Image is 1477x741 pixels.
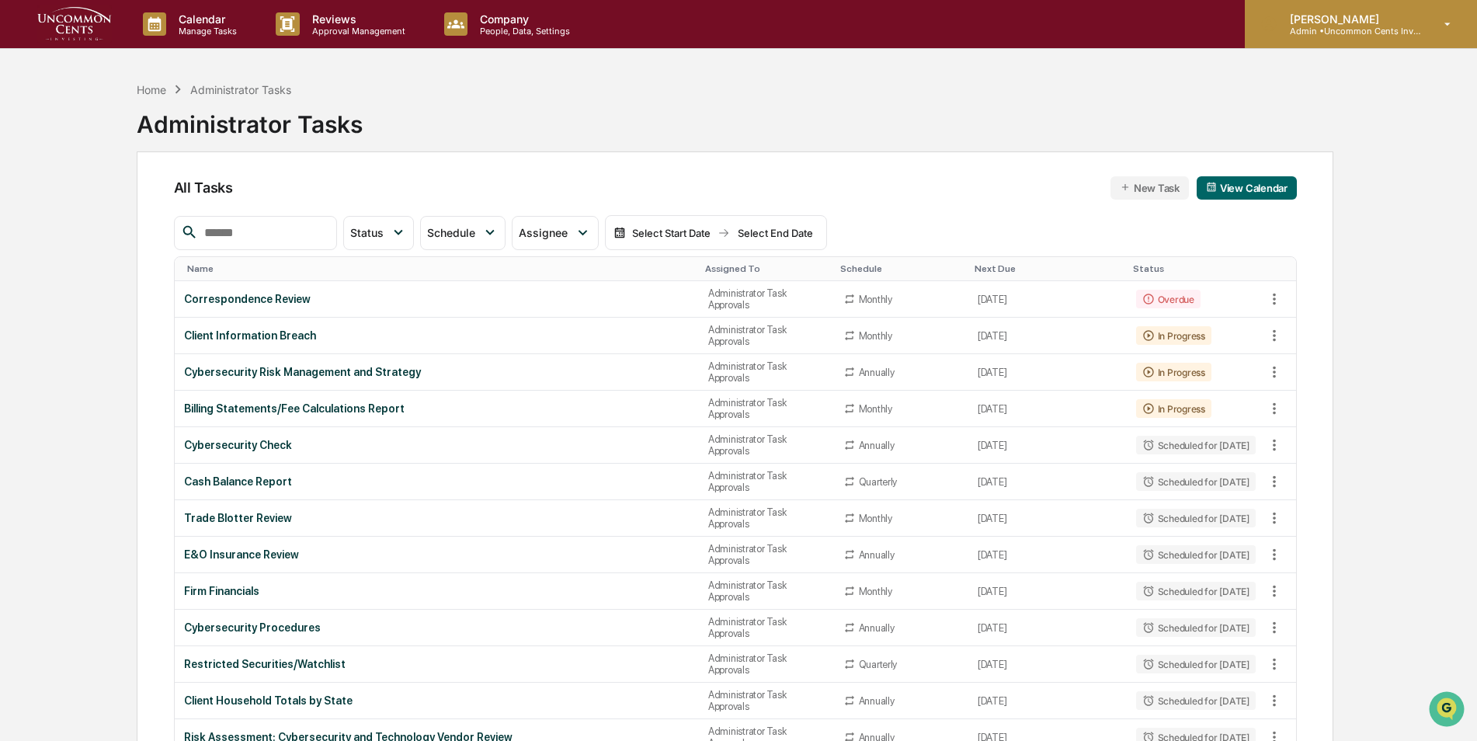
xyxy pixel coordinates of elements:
[184,512,690,524] div: Trade Blotter Review
[968,427,1127,464] td: [DATE]
[718,227,730,239] img: arrow right
[1197,176,1297,200] button: View Calendar
[184,366,690,378] div: Cybersecurity Risk Management and Strategy
[708,397,825,420] div: Administrator Task Approvals
[968,537,1127,573] td: [DATE]
[9,190,106,217] a: 🖐️Preclearance
[968,464,1127,500] td: [DATE]
[31,196,100,211] span: Preclearance
[184,585,690,597] div: Firm Financials
[1136,399,1211,418] div: In Progress
[1136,363,1211,381] div: In Progress
[1136,545,1256,564] div: Scheduled for [DATE]
[300,26,413,37] p: Approval Management
[968,500,1127,537] td: [DATE]
[9,219,104,247] a: 🔎Data Lookup
[613,227,626,239] img: calendar
[708,324,825,347] div: Administrator Task Approvals
[166,12,245,26] p: Calendar
[705,263,828,274] div: Toggle SortBy
[708,616,825,639] div: Administrator Task Approvals
[1136,290,1201,308] div: Overdue
[184,402,690,415] div: Billing Statements/Fee Calculations Report
[106,190,199,217] a: 🗄️Attestations
[968,573,1127,610] td: [DATE]
[166,26,245,37] p: Manage Tasks
[733,227,818,239] div: Select End Date
[137,83,166,96] div: Home
[708,652,825,676] div: Administrator Task Approvals
[708,287,825,311] div: Administrator Task Approvals
[184,329,690,342] div: Client Information Breach
[128,196,193,211] span: Attestations
[859,440,895,451] div: Annually
[174,179,233,196] span: All Tasks
[975,263,1121,274] div: Toggle SortBy
[1136,509,1256,527] div: Scheduled for [DATE]
[859,549,895,561] div: Annually
[16,197,28,210] div: 🖐️
[184,439,690,451] div: Cybersecurity Check
[467,12,578,26] p: Company
[859,695,895,707] div: Annually
[190,83,291,96] div: Administrator Tasks
[708,360,825,384] div: Administrator Task Approvals
[427,226,475,239] span: Schedule
[1136,691,1256,710] div: Scheduled for [DATE]
[859,659,898,670] div: Quarterly
[968,683,1127,719] td: [DATE]
[859,330,892,342] div: Monthly
[859,294,892,305] div: Monthly
[53,119,255,134] div: Start new chat
[155,263,188,275] span: Pylon
[16,119,43,147] img: 1746055101610-c473b297-6a78-478c-a979-82029cc54cd1
[968,281,1127,318] td: [DATE]
[467,26,578,37] p: People, Data, Settings
[1136,655,1256,673] div: Scheduled for [DATE]
[859,367,895,378] div: Annually
[184,621,690,634] div: Cybersecurity Procedures
[859,403,892,415] div: Monthly
[968,318,1127,354] td: [DATE]
[1277,12,1422,26] p: [PERSON_NAME]
[1133,263,1259,274] div: Toggle SortBy
[184,548,690,561] div: E&O Insurance Review
[53,134,196,147] div: We're available if you need us!
[184,658,690,670] div: Restricted Securities/Watchlist
[708,470,825,493] div: Administrator Task Approvals
[300,12,413,26] p: Reviews
[1206,182,1217,193] img: calendar
[859,622,895,634] div: Annually
[859,476,898,488] div: Quarterly
[184,293,690,305] div: Correspondence Review
[968,391,1127,427] td: [DATE]
[519,226,568,239] span: Assignee
[1136,582,1256,600] div: Scheduled for [DATE]
[16,33,283,57] p: How can we help?
[708,543,825,566] div: Administrator Task Approvals
[1136,472,1256,491] div: Scheduled for [DATE]
[968,646,1127,683] td: [DATE]
[1110,176,1189,200] button: New Task
[264,124,283,142] button: Start new chat
[1277,26,1422,37] p: Admin • Uncommon Cents Investing
[184,475,690,488] div: Cash Balance Report
[16,227,28,239] div: 🔎
[109,263,188,275] a: Powered byPylon
[1265,263,1296,274] div: Toggle SortBy
[37,5,112,43] img: logo
[708,689,825,712] div: Administrator Task Approvals
[31,225,98,241] span: Data Lookup
[968,354,1127,391] td: [DATE]
[859,586,892,597] div: Monthly
[1136,436,1256,454] div: Scheduled for [DATE]
[968,610,1127,646] td: [DATE]
[840,263,962,274] div: Toggle SortBy
[708,433,825,457] div: Administrator Task Approvals
[708,579,825,603] div: Administrator Task Approvals
[137,98,363,138] div: Administrator Tasks
[708,506,825,530] div: Administrator Task Approvals
[1136,326,1211,345] div: In Progress
[184,694,690,707] div: Client Household Totals by State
